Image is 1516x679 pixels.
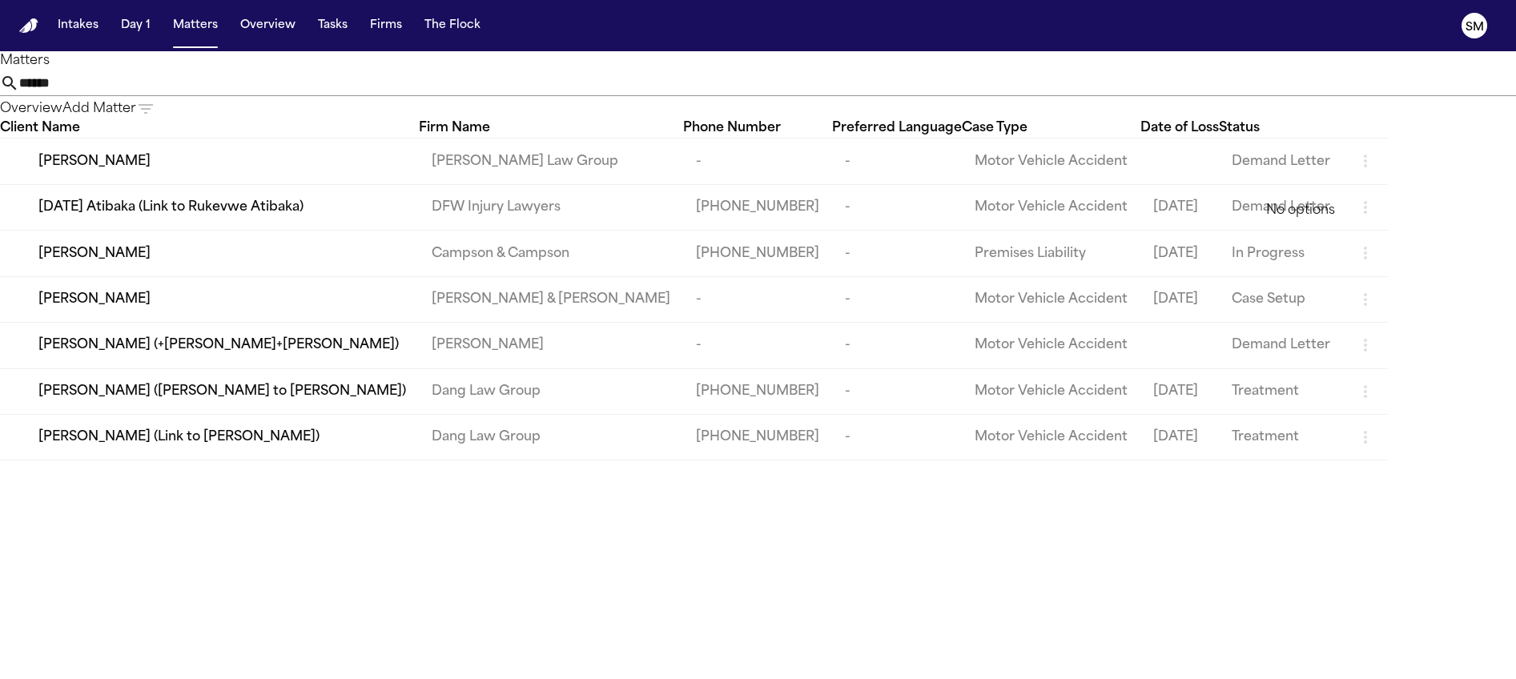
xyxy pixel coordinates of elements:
span: [PERSON_NAME] [38,244,151,263]
button: Day 1 [115,11,157,40]
td: - [832,276,962,322]
td: - [832,231,962,276]
td: [PHONE_NUMBER] [683,415,832,460]
td: - [832,323,962,368]
div: Case Type [962,119,1140,138]
td: Motor Vehicle Accident [962,139,1140,184]
td: Motor Vehicle Accident [962,276,1140,322]
td: Treatment [1219,368,1343,414]
div: Status [1219,119,1343,138]
div: Date of Loss [1140,119,1219,138]
button: Intakes [51,11,105,40]
td: - [832,139,962,184]
td: - [832,368,962,414]
span: [PERSON_NAME] (+[PERSON_NAME]+[PERSON_NAME]) [38,335,399,355]
td: DFW Injury Lawyers [419,184,683,230]
td: Demand Letter [1219,184,1343,230]
span: [PERSON_NAME] ([PERSON_NAME] to [PERSON_NAME]) [38,382,406,401]
a: Home [19,18,38,34]
span: [DATE] Atibaka (Link to Rukevwe Atibaka) [38,198,304,217]
td: Case Setup [1219,276,1343,322]
td: - [832,415,962,460]
td: Campson & Campson [419,231,683,276]
button: Overview [234,11,302,40]
td: [PHONE_NUMBER] [683,368,832,414]
button: Matters [167,11,224,40]
td: In Progress [1219,231,1343,276]
span: [PERSON_NAME] (Link to [PERSON_NAME]) [38,428,320,447]
div: Phone Number [683,119,832,138]
td: [PHONE_NUMBER] [683,184,832,230]
td: - [832,184,962,230]
td: Motor Vehicle Accident [962,368,1140,414]
button: The Flock [418,11,487,40]
td: [PERSON_NAME] & [PERSON_NAME] [419,276,683,322]
td: [DATE] [1140,231,1219,276]
td: Motor Vehicle Accident [962,323,1140,368]
td: [DATE] [1140,184,1219,230]
button: Add Matter [62,99,136,119]
td: [DATE] [1140,368,1219,414]
td: Treatment [1219,415,1343,460]
td: [DATE] [1140,276,1219,322]
td: Motor Vehicle Accident [962,415,1140,460]
span: [PERSON_NAME] [38,152,151,171]
div: Preferred Language [832,119,962,138]
td: Premises Liability [962,231,1140,276]
td: [DATE] [1140,415,1219,460]
img: Finch Logo [19,18,38,34]
button: Tasks [312,11,354,40]
td: [PHONE_NUMBER] [683,231,832,276]
td: Motor Vehicle Accident [962,184,1140,230]
td: [PERSON_NAME] [419,323,683,368]
td: Dang Law Group [419,415,683,460]
td: Demand Letter [1219,139,1343,184]
td: Dang Law Group [419,368,683,414]
button: Firms [364,11,408,40]
td: - [683,139,832,184]
td: [PERSON_NAME] Law Group [419,139,683,184]
div: No options [1266,201,1494,220]
td: - [683,276,832,322]
td: Demand Letter [1219,323,1343,368]
span: [PERSON_NAME] [38,290,151,309]
td: - [683,323,832,368]
div: Firm Name [419,119,683,138]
